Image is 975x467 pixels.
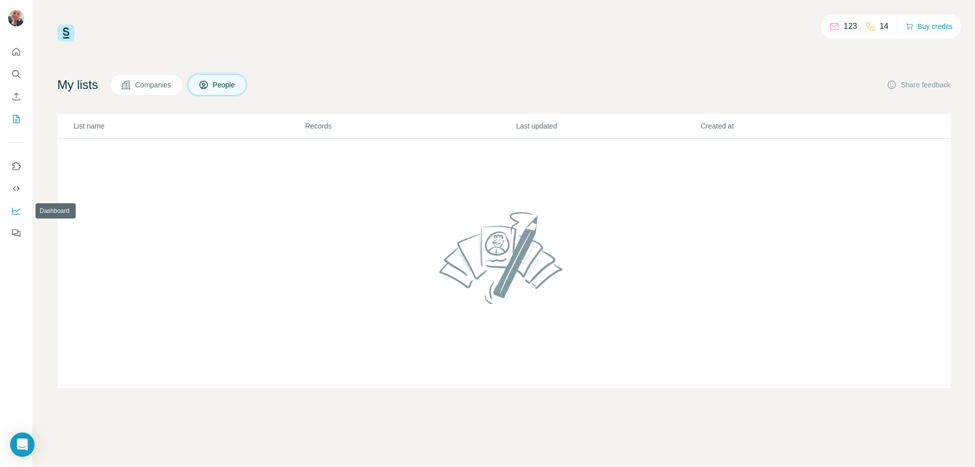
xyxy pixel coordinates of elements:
p: 14 [880,20,889,33]
img: Avatar [8,10,24,26]
button: My lists [8,110,24,128]
h4: My lists [57,77,98,93]
button: Enrich CSV [8,87,24,106]
div: Open Intercom Messenger [10,432,35,457]
img: Surfe Logo [57,24,75,42]
p: List name [74,121,304,131]
p: Last updated [516,121,699,131]
button: Feedback [8,224,24,242]
span: Companies [135,80,172,90]
span: People [213,80,236,90]
button: Dashboard [8,202,24,220]
p: 123 [843,20,857,33]
img: No lists found [435,203,573,312]
button: Share feedback [887,80,951,90]
p: Created at [701,121,884,131]
button: Search [8,65,24,83]
button: Quick start [8,43,24,61]
button: Use Surfe API [8,179,24,198]
button: Use Surfe on LinkedIn [8,157,24,175]
p: Records [305,121,515,131]
button: Buy credits [905,19,953,34]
